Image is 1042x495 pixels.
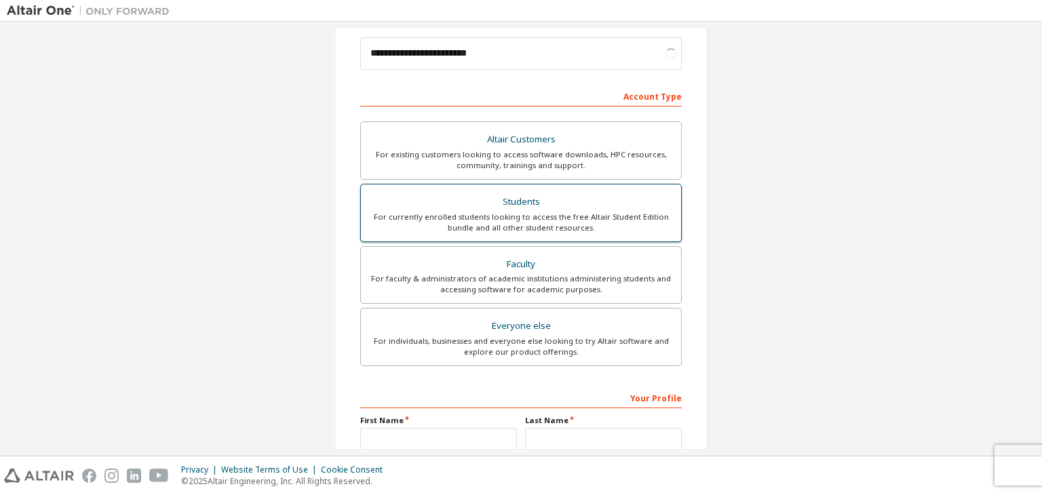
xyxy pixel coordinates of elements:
[82,469,96,483] img: facebook.svg
[4,469,74,483] img: altair_logo.svg
[7,4,176,18] img: Altair One
[360,415,517,426] label: First Name
[181,464,221,475] div: Privacy
[221,464,321,475] div: Website Terms of Use
[369,149,673,171] div: For existing customers looking to access software downloads, HPC resources, community, trainings ...
[360,85,682,106] div: Account Type
[369,193,673,212] div: Students
[369,255,673,274] div: Faculty
[360,387,682,408] div: Your Profile
[369,212,673,233] div: For currently enrolled students looking to access the free Altair Student Edition bundle and all ...
[127,469,141,483] img: linkedin.svg
[369,273,673,295] div: For faculty & administrators of academic institutions administering students and accessing softwa...
[525,415,682,426] label: Last Name
[149,469,169,483] img: youtube.svg
[369,130,673,149] div: Altair Customers
[321,464,391,475] div: Cookie Consent
[181,475,391,487] p: © 2025 Altair Engineering, Inc. All Rights Reserved.
[369,336,673,357] div: For individuals, businesses and everyone else looking to try Altair software and explore our prod...
[369,317,673,336] div: Everyone else
[104,469,119,483] img: instagram.svg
